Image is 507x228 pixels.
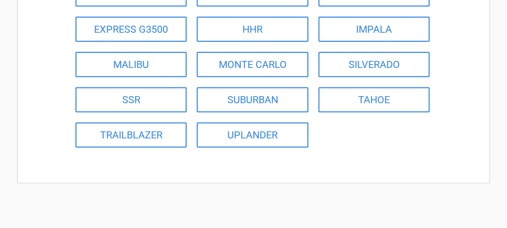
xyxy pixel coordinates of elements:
[197,122,308,147] a: UPLANDER
[197,87,308,112] a: SUBURBAN
[75,52,187,77] a: MALIBU
[197,17,308,42] a: HHR
[75,122,187,147] a: TRAILBLAZER
[318,87,430,112] a: TAHOE
[75,87,187,112] a: SSR
[318,52,430,77] a: SILVERADO
[197,52,308,77] a: MONTE CARLO
[318,17,430,42] a: IMPALA
[75,17,187,42] a: EXPRESS G3500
